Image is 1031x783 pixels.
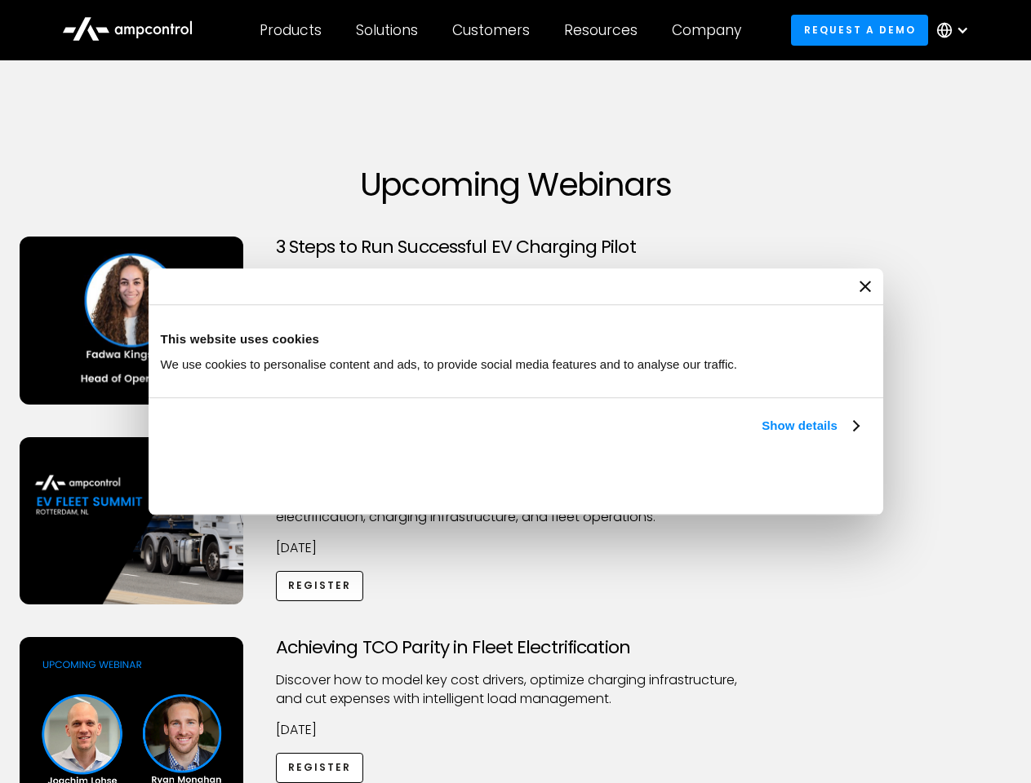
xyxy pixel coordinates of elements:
[276,753,364,783] a: Register
[260,21,322,39] div: Products
[672,21,741,39] div: Company
[161,330,871,349] div: This website uses cookies
[276,637,756,658] h3: Achieving TCO Parity in Fleet Electrification
[276,571,364,601] a: Register
[276,671,756,708] p: Discover how to model key cost drivers, optimize charging infrastructure, and cut expenses with i...
[452,21,530,39] div: Customers
[564,21,638,39] div: Resources
[276,721,756,739] p: [DATE]
[630,454,864,502] button: Okay
[276,539,756,557] p: [DATE]
[791,15,928,45] a: Request a demo
[161,357,738,371] span: We use cookies to personalise content and ads, to provide social media features and to analyse ou...
[20,165,1012,204] h1: Upcoming Webinars
[860,281,871,292] button: Close banner
[356,21,418,39] div: Solutions
[762,416,858,436] a: Show details
[276,237,756,258] h3: 3 Steps to Run Successful EV Charging Pilot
